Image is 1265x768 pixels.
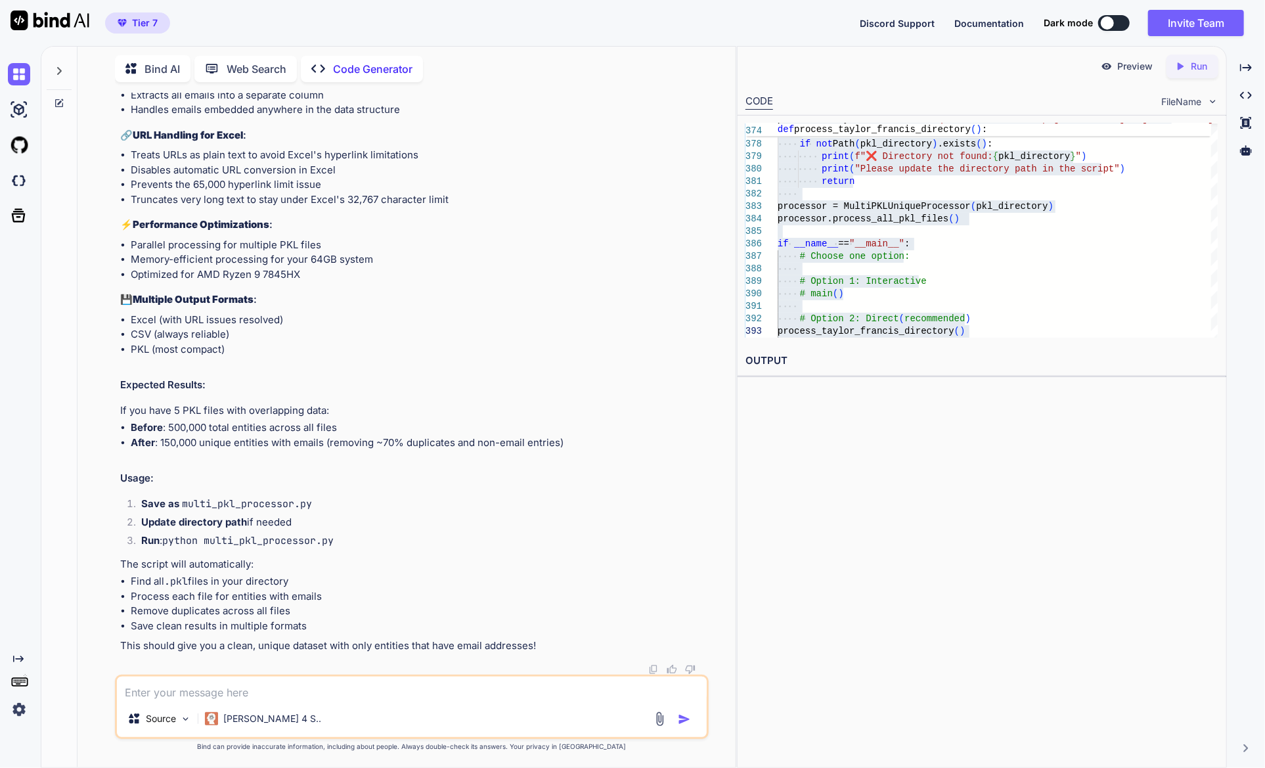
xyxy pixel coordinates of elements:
[982,139,987,149] span: )
[839,288,844,299] span: )
[131,604,705,619] li: Remove duplicates across all files
[131,436,705,451] li: : 150,000 unique entities with emails (removing ~70% duplicates and non-email entries)
[133,218,269,231] strong: Performance Optimizations
[833,139,855,149] span: Path
[954,214,960,224] span: )
[745,125,761,137] span: 374
[131,421,163,434] strong: Before
[131,533,705,552] li: :
[904,313,965,324] span: recommended
[8,63,30,85] img: chat
[822,151,849,162] span: print
[180,713,191,725] img: Pick Models
[141,497,179,510] strong: Save as
[131,238,705,253] li: Parallel processing for multiple PKL files
[131,574,705,589] li: Find all files in your directory
[131,589,705,604] li: Process each file for entities with emails
[954,18,1024,29] span: Documentation
[1148,10,1244,36] button: Invite Team
[120,217,705,233] h3: ⚡ :
[131,102,705,118] li: Handles emails embedded anywhere in the data structure
[1101,60,1113,72] img: preview
[1071,151,1076,162] span: }
[816,139,833,149] span: not
[982,124,987,135] span: :
[131,313,705,328] li: Excel (with URL issues resolved)
[120,639,705,654] p: This should give you a clean, unique dataset with only entities that have email addresses!
[833,288,838,299] span: (
[745,263,761,275] div: 388
[120,557,705,572] p: The script will automatically:
[822,164,849,174] span: print
[120,403,705,418] p: If you have 5 PKL files with overlapping data:
[1076,151,1081,162] span: "
[131,192,705,208] li: Truncates very long text to stay under Excel's 32,767 character limit
[205,712,218,725] img: Claude 4 Sonnet
[131,267,705,282] li: Optimized for AMD Ryzen 9 7845HX
[120,292,705,307] h3: 💾 :
[333,61,412,77] p: Code Generator
[1048,201,1054,212] span: )
[164,575,188,588] code: .pkl
[960,326,965,336] span: )
[849,164,854,174] span: (
[131,88,705,103] li: Extracts all emails into a separate column
[1081,151,1086,162] span: )
[778,238,789,249] span: if
[8,698,30,721] img: settings
[1118,60,1153,73] p: Preview
[678,713,691,726] img: icon
[860,16,935,30] button: Discord Support
[652,712,667,727] img: attachment
[131,436,155,449] strong: After
[745,313,761,325] div: 392
[745,94,773,110] div: CODE
[1207,96,1218,107] img: chevron down
[8,134,30,156] img: githubLight
[778,326,954,336] span: process_taylor_francis_directory
[182,497,312,510] code: multi_pkl_processor.py
[745,300,761,313] div: 391
[998,151,1070,162] span: pkl_directory
[855,164,1120,174] span: "Please update the directory path in the script"
[745,250,761,263] div: 387
[855,151,993,162] span: f"❌ Directory not found:
[223,712,321,725] p: [PERSON_NAME] 4 S..
[131,619,705,634] li: Save clean results in multiple formats
[977,139,982,149] span: (
[667,664,677,675] img: like
[778,214,948,224] span: processor.process_all_pkl_files
[120,378,705,393] h2: Expected Results:
[938,139,977,149] span: .exists
[860,139,932,149] span: pkl_directory
[899,313,904,324] span: (
[745,225,761,238] div: 385
[993,151,998,162] span: {
[965,313,971,324] span: )
[800,139,811,149] span: if
[131,515,705,533] li: if needed
[745,188,761,200] div: 382
[977,124,982,135] span: )
[971,124,976,135] span: (
[745,150,761,163] div: 379
[133,293,254,305] strong: Multiple Output Formats
[971,201,976,212] span: (
[904,238,910,249] span: :
[685,664,696,675] img: dislike
[105,12,170,34] button: premiumTier 7
[1162,95,1202,108] span: FileName
[131,342,705,357] li: PKL (most compact)
[745,288,761,300] div: 390
[745,138,761,150] div: 378
[800,276,927,286] span: # Option 1: Interactive
[849,151,854,162] span: (
[144,61,180,77] p: Bind AI
[800,251,910,261] span: # Choose one option:
[800,288,833,299] span: # main
[949,214,954,224] span: (
[146,712,176,725] p: Source
[745,175,761,188] div: 381
[839,238,850,249] span: ==
[131,177,705,192] li: Prevents the 65,000 hyperlink limit issue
